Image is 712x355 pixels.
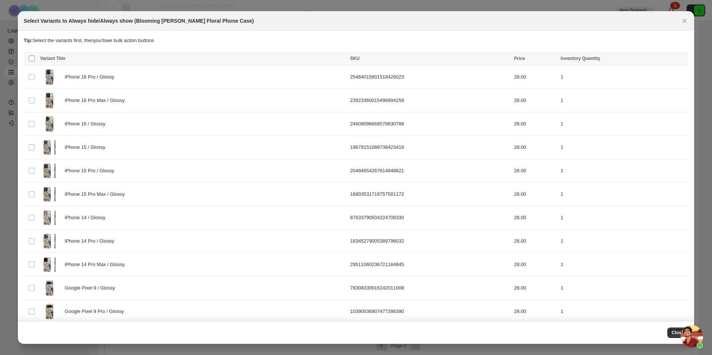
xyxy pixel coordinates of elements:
img: 8439515238802408735_2048.jpg [40,279,59,297]
strong: Tip: [24,38,33,43]
img: 3512377327903618069_2048.jpg [40,185,59,204]
button: Close [667,327,689,338]
img: 15739619556817420336_2048.jpg [40,161,59,180]
td: 23923360015496894259 [348,89,512,112]
span: iPhone 14 Pro / Glossy [65,237,118,245]
td: 28.00 [512,136,558,159]
p: Select the variants first, then you'll see bulk action buttons [24,37,688,44]
td: 29511060236721184845 [348,253,512,276]
span: iPhone 16 Pro / Glossy [65,73,118,81]
td: 1 [559,276,689,300]
h2: Select Variants to Always hide/Always show (Blooming [PERSON_NAME] Floral Phone Case) [24,17,254,25]
td: 1 [559,136,689,159]
td: 78308330916242011008 [348,276,512,300]
img: 8660216112772501124_2048.jpg [40,255,59,274]
a: Open chat [681,325,703,348]
span: iPhone 15 / Glossy [65,144,109,151]
span: iPhone 14 / Glossy [65,214,109,221]
td: 19679151088738423418 [348,136,512,159]
td: 28.00 [512,159,558,183]
td: 16803531718757581172 [348,183,512,206]
td: 1 [559,65,689,89]
span: iPhone 16 / Glossy [65,120,109,128]
span: Google Pixel 9 / Glossy [65,284,119,292]
span: iPhone 14 Pro Max / Glossy [65,261,129,268]
td: 1 [559,206,689,230]
span: Google Pixel 9 Pro / Glossy [65,308,128,315]
img: 417581701608929716_2048.jpg [40,232,59,250]
img: 7506002659373825793_2048.jpg [40,115,59,133]
img: 16923951027110156549_2048.jpg [40,138,59,157]
td: 28.00 [512,276,558,300]
button: Close [679,16,690,26]
img: 8814642846588880219_2048.jpg [40,208,59,227]
td: 10390036907477288390 [348,300,512,323]
td: 28.00 [512,230,558,253]
td: 1 [559,112,689,136]
span: Variant Title [40,56,66,61]
td: 24609096669578630788 [348,112,512,136]
td: 28.00 [512,112,558,136]
span: iPhone 15 Pro / Glossy [65,167,118,175]
td: 18345279005389796032 [348,230,512,253]
td: 28.00 [512,300,558,323]
td: 28.00 [512,65,558,89]
span: iPhone 16 Pro Max / Glossy [65,97,129,104]
span: iPhone 15 Pro Max / Glossy [65,191,129,198]
img: 16624113698214320624_2048.jpg [40,68,59,86]
span: SKU [350,56,359,61]
td: 1 [559,230,689,253]
td: 25484015601518426023 [348,65,512,89]
span: Price [514,56,525,61]
span: Close [672,330,684,336]
td: 1 [559,300,689,323]
td: 28.00 [512,253,558,276]
span: Inventory Quantity [561,56,600,61]
td: 1 [559,183,689,206]
td: 1 [559,253,689,276]
img: 17557110832112753179_2048.jpg [40,302,59,321]
td: 87633790504224709330 [348,206,512,230]
td: 1 [559,89,689,112]
td: 28.00 [512,206,558,230]
img: 14952013967576723693_2048.jpg [40,91,59,110]
td: 20494654267614948821 [348,159,512,183]
td: 28.00 [512,183,558,206]
td: 1 [559,159,689,183]
td: 28.00 [512,89,558,112]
